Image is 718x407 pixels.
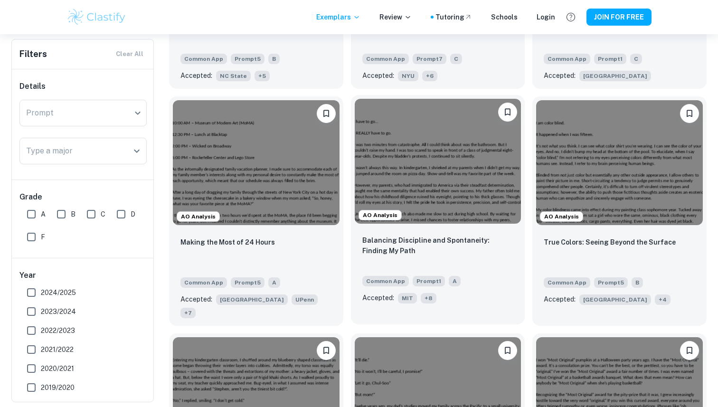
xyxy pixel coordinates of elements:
span: [GEOGRAPHIC_DATA] [216,294,288,305]
a: Login [537,12,555,22]
span: AO Analysis [177,212,219,221]
h6: Filters [19,47,47,61]
button: Please log in to bookmark exemplars [498,341,517,360]
span: 2020/2021 [41,363,74,374]
span: Common App [362,54,409,64]
h6: Details [19,81,147,92]
img: undefined Common App example thumbnail: True Colors: Seeing Beyond the Surface [536,100,703,225]
span: 2023/2024 [41,306,76,317]
span: NC State [216,71,251,81]
span: + 6 [422,71,437,81]
span: A [449,276,461,286]
button: Help and Feedback [563,9,579,25]
p: True Colors: Seeing Beyond the Surface [544,237,676,247]
span: AO Analysis [359,211,401,219]
p: Making the Most of 24 Hours [180,237,275,247]
span: A [268,277,280,288]
img: undefined Common App example thumbnail: Balancing Discipline and Spontaneity: Fi [355,99,521,224]
span: Prompt 5 [231,277,265,288]
button: Open [130,144,143,158]
span: 2019/2020 [41,382,75,393]
p: Exemplars [316,12,360,22]
p: Accepted: [180,294,212,304]
span: B [632,277,643,288]
a: Tutoring [435,12,472,22]
span: Prompt 1 [594,54,626,64]
span: D [131,209,135,219]
button: JOIN FOR FREE [586,9,652,26]
span: 2022/2023 [41,325,75,336]
span: Common App [180,277,227,288]
span: 2021/2022 [41,344,74,355]
span: Prompt 7 [413,54,446,64]
p: Accepted: [544,70,576,81]
span: Prompt 1 [413,276,445,286]
p: Review [379,12,412,22]
img: Clastify logo [66,8,127,27]
a: AO AnalysisPlease log in to bookmark exemplarsTrue Colors: Seeing Beyond the SurfaceCommon AppPro... [532,96,707,326]
a: AO AnalysisPlease log in to bookmark exemplarsBalancing Discipline and Spontaneity: Finding My Pa... [351,96,525,326]
span: + 7 [180,308,196,318]
span: AO Analysis [540,212,583,221]
span: B [71,209,76,219]
span: [GEOGRAPHIC_DATA] [579,71,651,81]
p: Accepted: [544,294,576,304]
span: Common App [544,54,590,64]
span: Common App [544,277,590,288]
span: + 5 [255,71,270,81]
span: Prompt 5 [231,54,265,64]
button: Please log in to bookmark exemplars [317,341,336,360]
p: Accepted: [362,293,394,303]
a: AO AnalysisPlease log in to bookmark exemplarsMaking the Most of 24 HoursCommon AppPrompt5AAccept... [169,96,343,326]
p: Accepted: [362,70,394,81]
span: UPenn [292,294,318,305]
span: C [450,54,462,64]
span: A [41,209,46,219]
span: NYU [398,71,418,81]
span: [GEOGRAPHIC_DATA] [579,294,651,305]
span: C [101,209,105,219]
span: C [630,54,642,64]
span: MIT [398,293,417,303]
span: Prompt 5 [594,277,628,288]
h6: Grade [19,191,147,203]
button: Please log in to bookmark exemplars [317,104,336,123]
span: + 8 [421,293,436,303]
span: Common App [180,54,227,64]
a: Schools [491,12,518,22]
button: Please log in to bookmark exemplars [680,104,699,123]
p: Balancing Discipline and Spontaneity: Finding My Path [362,235,514,256]
span: + 4 [655,294,671,305]
p: Accepted: [180,70,212,81]
span: F [41,232,45,242]
span: Common App [362,276,409,286]
span: B [268,54,280,64]
h6: Year [19,270,147,281]
img: undefined Common App example thumbnail: Making the Most of 24 Hours [173,100,340,225]
button: Please log in to bookmark exemplars [680,341,699,360]
span: 2024/2025 [41,287,76,298]
button: Please log in to bookmark exemplars [498,103,517,122]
